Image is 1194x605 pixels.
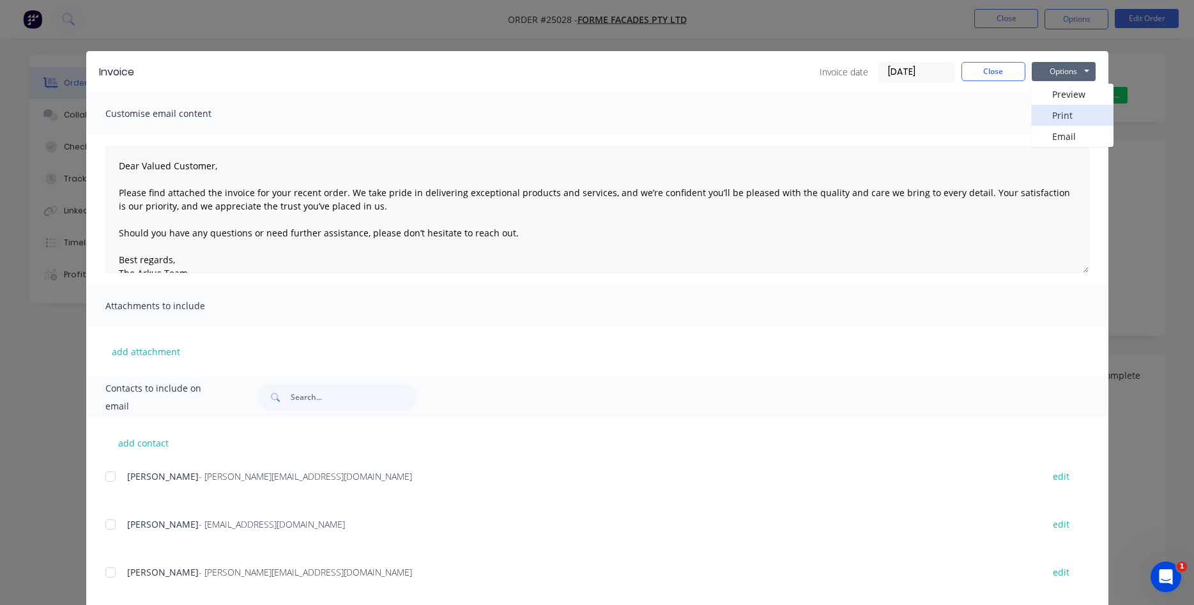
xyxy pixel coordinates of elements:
span: [PERSON_NAME] [127,470,199,482]
span: [PERSON_NAME] [127,518,199,530]
button: add attachment [105,342,187,361]
span: 1 [1177,562,1187,572]
span: Contacts to include on email [105,379,226,415]
input: Search... [291,385,417,410]
button: Print [1032,105,1114,126]
span: Invoice date [820,65,868,79]
span: Customise email content [105,105,246,123]
button: Email [1032,126,1114,147]
button: Options [1032,62,1096,81]
span: - [EMAIL_ADDRESS][DOMAIN_NAME] [199,518,345,530]
iframe: Intercom live chat [1151,562,1181,592]
span: - [PERSON_NAME][EMAIL_ADDRESS][DOMAIN_NAME] [199,566,412,578]
button: edit [1045,563,1077,581]
div: Invoice [99,65,134,80]
button: edit [1045,468,1077,485]
textarea: Dear Valued Customer, Please find attached the invoice for your recent order. We take pride in de... [105,146,1089,273]
button: add contact [105,433,182,452]
span: - [PERSON_NAME][EMAIL_ADDRESS][DOMAIN_NAME] [199,470,412,482]
button: Preview [1032,84,1114,105]
button: Close [961,62,1025,81]
button: edit [1045,516,1077,533]
span: [PERSON_NAME] [127,566,199,578]
span: Attachments to include [105,297,246,315]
